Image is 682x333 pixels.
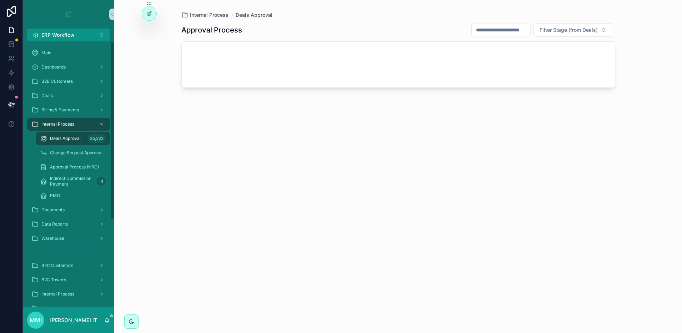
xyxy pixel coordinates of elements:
[41,306,65,311] span: Documents
[27,46,110,59] a: Main
[50,164,99,170] span: Approval Process (NRC)
[36,175,110,188] a: Indirect Commission Payment14
[27,203,110,216] a: Documents
[236,11,272,19] a: Deals Approval
[63,9,74,20] img: App logo
[41,277,66,283] span: B2C Towers
[50,150,102,156] span: Change Request Approval
[27,118,110,131] a: Internal Process
[50,176,94,187] span: Indirect Commission Payment
[27,232,110,245] a: Warehouse
[190,11,229,19] span: Internal Process
[41,107,79,113] span: Billing & Payments
[88,134,106,143] div: 35,222
[50,136,81,141] span: Deals Approval
[41,121,74,127] span: Internal Process
[30,316,42,324] span: MMI
[27,89,110,102] a: Deals
[41,221,68,227] span: Data Reports
[36,146,110,159] a: Change Request Approval
[41,263,73,268] span: B2C Customers
[41,291,74,297] span: Internal Process
[27,288,110,301] a: Internal Process
[27,29,110,41] button: Select Button
[533,23,612,37] button: Select Button
[36,161,110,173] a: Approval Process (NRC)
[41,93,53,99] span: Deals
[41,79,73,84] span: B2B Customers
[50,317,97,324] p: [PERSON_NAME] IT
[41,236,64,241] span: Warehouse
[27,75,110,88] a: B2B Customers
[27,61,110,74] a: Dashboards
[23,41,114,307] div: scrollable content
[27,259,110,272] a: B2C Customers
[540,26,598,34] span: Filter Stage (from Deals)
[97,177,106,186] div: 14
[27,104,110,116] a: Billing & Payments
[27,302,110,315] a: Documents
[36,132,110,145] a: Deals Approval35,222
[36,189,110,202] a: PMO
[41,50,51,56] span: Main
[41,207,65,213] span: Documents
[181,25,242,35] h1: Approval Process
[41,64,66,70] span: Dashboards
[27,273,110,286] a: B2C Towers
[41,31,75,39] span: ERP Workflow
[27,218,110,231] a: Data Reports
[50,193,60,198] span: PMO
[181,11,229,19] a: Internal Process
